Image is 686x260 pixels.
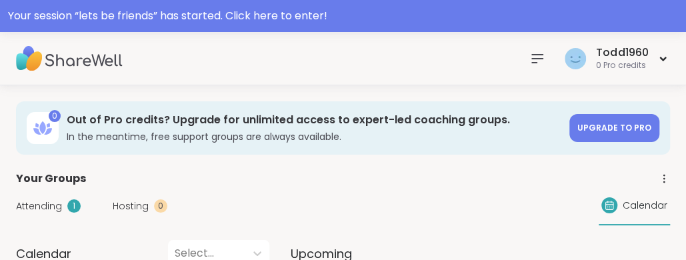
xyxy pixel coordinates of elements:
[49,110,61,122] div: 0
[67,113,561,127] h3: Out of Pro credits? Upgrade for unlimited access to expert-led coaching groups.
[565,48,586,69] img: Todd1960
[16,35,123,82] img: ShareWell Nav Logo
[113,199,149,213] span: Hosting
[8,8,678,24] div: Your session “ lets be friends ” has started. Click here to enter!
[16,199,62,213] span: Attending
[67,130,561,143] h3: In the meantime, free support groups are always available.
[596,60,648,71] div: 0 Pro credits
[569,114,659,142] a: Upgrade to Pro
[67,199,81,213] div: 1
[623,199,667,213] span: Calendar
[16,171,86,187] span: Your Groups
[577,122,651,133] span: Upgrade to Pro
[596,45,648,60] div: Todd1960
[154,199,167,213] div: 0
